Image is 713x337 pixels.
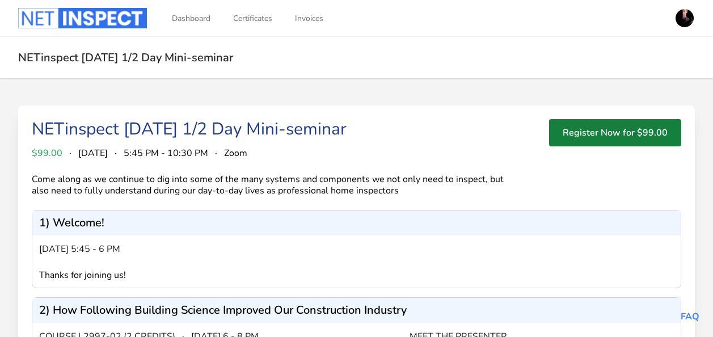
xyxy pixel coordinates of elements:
[115,146,117,160] span: ·
[32,174,519,196] div: Come along as we continue to dig into some of the many systems and components we not only need to...
[78,146,108,160] span: [DATE]
[18,50,695,65] h2: NETinspect [DATE] 1/2 Day Mini-seminar
[39,242,120,256] span: [DATE] 5:45 - 6 pm
[39,269,410,281] div: Thanks for joining us!
[32,119,347,140] div: NETinspect [DATE] 1/2 Day Mini-seminar
[39,217,104,229] p: 1) Welcome!
[18,8,147,28] img: Logo
[549,119,681,146] button: Register Now for $99.00
[124,146,208,160] span: 5:45 PM - 10:30 PM
[32,146,62,160] span: $99.00
[224,146,247,160] span: Zoom
[215,146,217,160] span: ·
[39,305,407,316] p: 2) How Following Building Science Improved Our Construction Industry
[69,146,71,160] span: ·
[681,310,699,323] a: FAQ
[676,9,694,27] img: Eric Roth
